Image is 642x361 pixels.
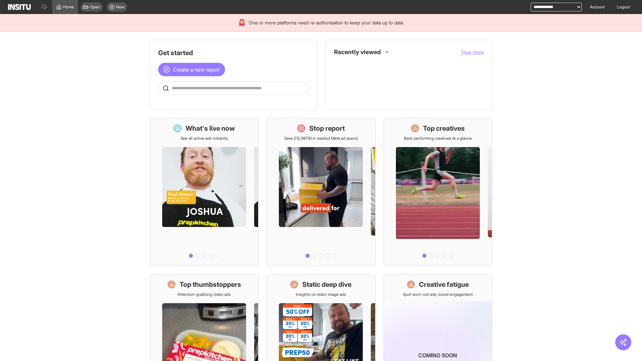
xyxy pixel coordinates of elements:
[238,18,246,27] div: 🚨
[63,4,74,10] span: Home
[90,4,100,10] span: Open
[266,118,375,266] a: Stop reportSave £12,987.19 in wasted Meta ad spend
[404,136,472,141] p: Best-performing creatives at a glance
[309,124,345,133] h1: Stop report
[116,4,124,10] span: New
[461,49,484,55] button: View more
[284,136,358,141] p: Save £12,987.19 in wasted Meta ad spend
[178,292,231,297] p: Attention-grabbing video ads
[302,280,351,289] h1: Static deep dive
[186,124,235,133] h1: What's live now
[461,49,484,55] span: View more
[249,19,404,26] span: One or more platforms need re-authorisation to keep your data up to date.
[158,48,309,57] h1: Get started
[181,136,228,141] p: See all active ads instantly
[173,66,220,74] span: Create a new report
[158,63,225,76] button: Create a new report
[296,292,346,297] p: Insights on static image ads
[180,280,241,289] h1: Top thumbstoppers
[384,118,492,266] a: Top creativesBest-performing creatives at a glance
[150,118,258,266] a: What's live nowSee all active ads instantly
[8,4,31,10] img: Logo
[423,124,465,133] h1: Top creatives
